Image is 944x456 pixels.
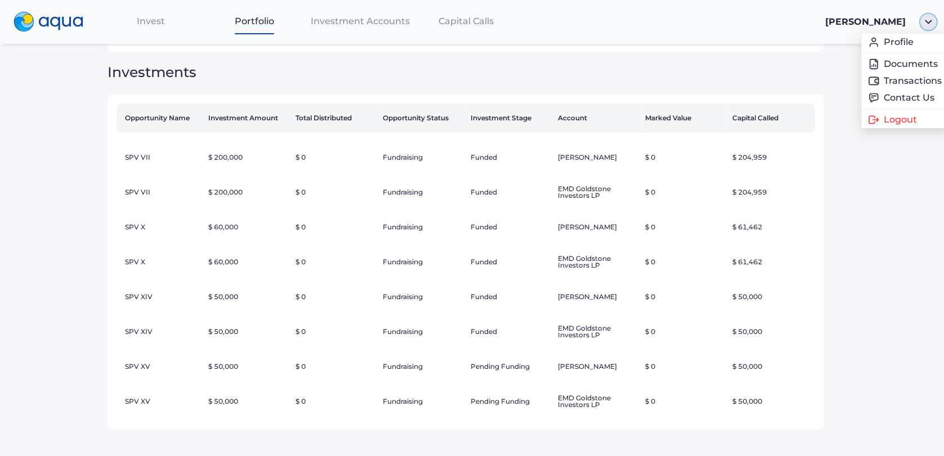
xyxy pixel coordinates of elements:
[553,281,641,313] td: [PERSON_NAME]
[466,281,553,313] td: Funded
[108,64,196,80] span: Investments
[117,382,204,421] td: SPV XV
[204,313,291,351] td: $ 50,000
[466,211,553,243] td: Funded
[378,313,466,351] td: Fundraising
[204,103,291,133] th: Investment Amount
[553,103,641,133] th: Account
[641,142,728,173] td: $ 0
[291,281,378,313] td: $ 0
[204,211,291,243] td: $ 60,000
[728,382,815,421] td: $ 50,000
[14,12,83,32] img: logo
[291,211,378,243] td: $ 0
[414,10,518,33] a: Capital Calls
[291,142,378,173] td: $ 0
[117,243,204,281] td: SPV X
[204,351,291,382] td: $ 50,000
[291,382,378,421] td: $ 0
[378,351,466,382] td: Fundraising
[466,173,553,211] td: Funded
[378,382,466,421] td: Fundraising
[466,351,553,382] td: Pending Funding
[553,313,641,351] td: EMD Goldstone Investors LP
[291,351,378,382] td: $ 0
[728,103,815,133] th: Capital Called
[291,243,378,281] td: $ 0
[553,243,641,281] td: EMD Goldstone Investors LP
[378,142,466,173] td: Fundraising
[117,211,204,243] td: SPV X
[553,211,641,243] td: [PERSON_NAME]
[728,281,815,313] td: $ 50,000
[117,351,204,382] td: SPV XV
[466,382,553,421] td: Pending Funding
[378,243,466,281] td: Fundraising
[235,16,274,26] span: Portfolio
[311,16,410,26] span: Investment Accounts
[641,103,728,133] th: Marked Value
[825,16,906,27] span: [PERSON_NAME]
[378,281,466,313] td: Fundraising
[378,103,466,133] th: Opportunity Status
[728,351,815,382] td: $ 50,000
[728,142,815,173] td: $ 204,959
[7,9,99,35] a: logo
[204,173,291,211] td: $ 200,000
[378,173,466,211] td: Fundraising
[117,142,204,173] td: SPV VII
[439,16,494,26] span: Capital Calls
[553,351,641,382] td: [PERSON_NAME]
[291,103,378,133] th: Total Distributed
[204,382,291,421] td: $ 50,000
[466,103,553,133] th: Investment Stage
[204,281,291,313] td: $ 50,000
[641,351,728,382] td: $ 0
[728,243,815,281] td: $ 61,462
[728,211,815,243] td: $ 61,462
[204,142,291,173] td: $ 200,000
[553,173,641,211] td: EMD Goldstone Investors LP
[641,211,728,243] td: $ 0
[117,281,204,313] td: SPV XIV
[919,13,937,31] img: ellipse
[728,173,815,211] td: $ 204,959
[466,142,553,173] td: Funded
[291,313,378,351] td: $ 0
[553,142,641,173] td: [PERSON_NAME]
[641,281,728,313] td: $ 0
[466,313,553,351] td: Funded
[204,243,291,281] td: $ 60,000
[203,10,306,33] a: Portfolio
[641,173,728,211] td: $ 0
[137,16,165,26] span: Invest
[378,211,466,243] td: Fundraising
[117,313,204,351] td: SPV XIV
[99,10,203,33] a: Invest
[553,382,641,421] td: EMD Goldstone Investors LP
[466,243,553,281] td: Funded
[117,103,204,133] th: Opportunity Name
[641,243,728,281] td: $ 0
[117,173,204,211] td: SPV VII
[728,313,815,351] td: $ 50,000
[291,173,378,211] td: $ 0
[306,10,414,33] a: Investment Accounts
[641,313,728,351] td: $ 0
[641,382,728,421] td: $ 0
